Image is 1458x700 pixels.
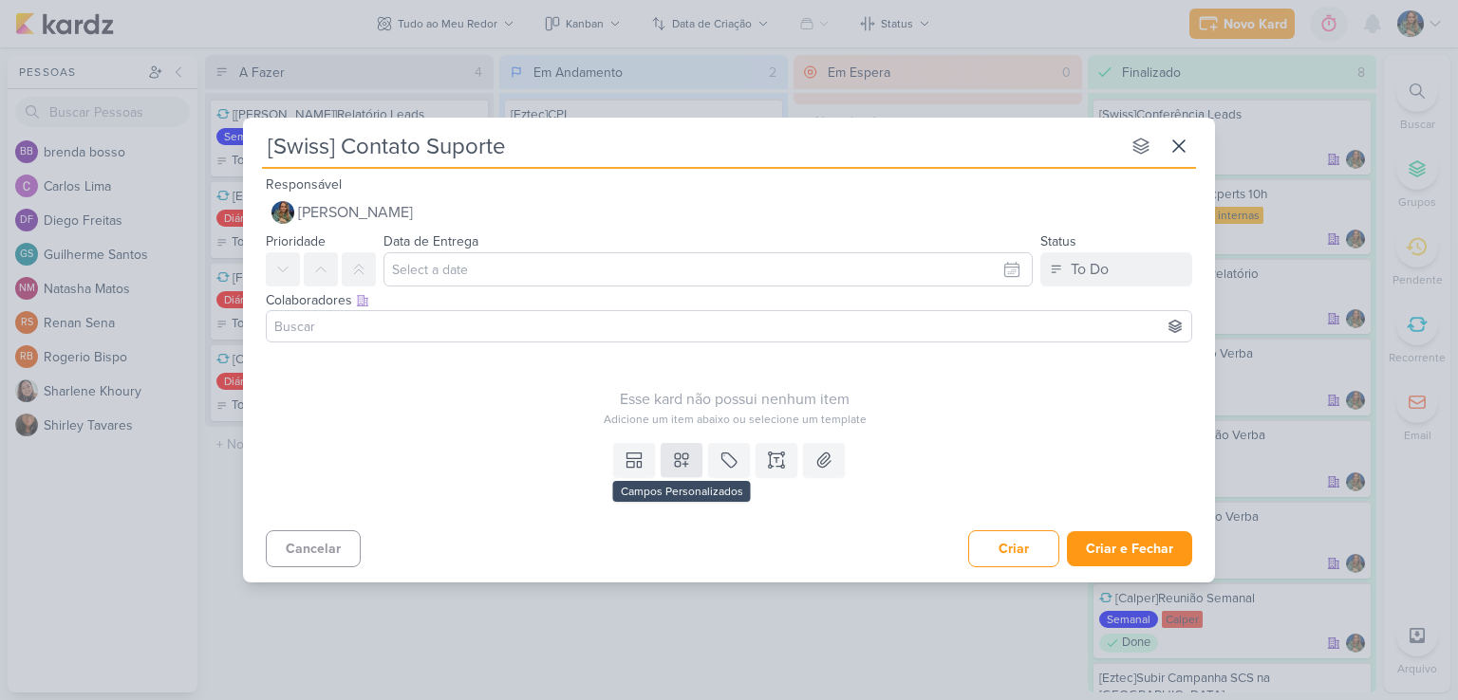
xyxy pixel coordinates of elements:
[266,411,1204,428] div: Adicione um item abaixo ou selecione um template
[968,530,1059,567] button: Criar
[266,176,342,193] label: Responsável
[613,481,751,502] div: Campos Personalizados
[383,252,1033,286] input: Select a date
[262,129,1120,163] input: Kard Sem Título
[1040,233,1076,249] label: Status
[266,388,1204,411] div: Esse kard não possui nenhum item
[383,233,478,249] label: Data de Entrega
[271,201,294,224] img: Isabella Gutierres
[266,530,361,567] button: Cancelar
[266,233,326,249] label: Prioridade
[266,195,1192,230] button: [PERSON_NAME]
[1071,258,1109,281] div: To Do
[1067,531,1192,566] button: Criar e Fechar
[1040,252,1192,286] button: To Do
[266,290,1192,310] div: Colaboradores
[271,315,1187,338] input: Buscar
[298,201,413,224] span: [PERSON_NAME]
